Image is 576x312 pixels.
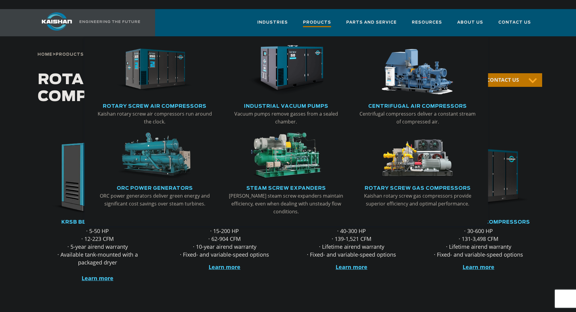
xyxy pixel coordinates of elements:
img: kaishan logo [34,12,80,31]
span: Products [303,19,331,27]
img: thumb-Centrifugal-Air-Compressors [380,45,455,95]
span: Contact Us [498,19,531,26]
p: · 15-200 HP · 62-904 CFM · 10-year airend warranty · Fixed- and variable-speed options [171,227,278,258]
a: Kaishan USA [34,9,141,36]
p: Vacuum pumps remove gasses from a sealed chamber. [227,110,345,126]
a: Rotary Screw Gas Compressors [365,183,471,192]
span: Parts and Service [346,19,397,26]
img: Engineering the future [80,20,140,23]
a: Rotary Screw Air Compressors [103,101,207,110]
a: Centrifugal Air Compressors [368,101,467,110]
a: Parts and Service [346,15,397,35]
span: About Us [457,19,483,26]
a: Steam Screw Expanders [246,183,326,192]
p: Kaishan rotary screw air compressors run around the clock. [96,110,214,126]
img: thumb-Rotary-Screw-Gas-Compressors [380,133,455,179]
a: Contact Us [498,15,531,35]
div: krsb30 [44,142,151,214]
p: Kaishan rotary screw gas compressors provide superior efficiency and optimal performance. [358,192,477,208]
img: thumb-Industrial-Vacuum-Pumps [249,45,323,95]
a: Industries [257,15,288,35]
a: Industrial Vacuum Pumps [244,101,328,110]
a: ORC Power Generators [117,183,193,192]
a: Learn more [82,274,113,282]
a: Products [56,51,84,57]
img: thumb-Rotary-Screw-Air-Compressors [117,45,192,95]
a: KRSB Belt Drive Series [61,220,134,225]
p: · 40-300 HP · 139-1,521 CFM · Lifetime airend warranty · Fixed- and variable-speed options [298,227,405,258]
span: CONTACT US [487,76,519,83]
span: Rotary Screw Air Compressors [38,73,204,104]
a: Learn more [463,263,494,271]
img: thumb-Steam-Screw-Expanders [249,133,323,179]
p: [PERSON_NAME] steam screw expanders maintain efficiency, even when dealing with unsteady flow con... [227,192,345,215]
a: About Us [457,15,483,35]
a: Learn more [336,263,367,271]
span: Resources [412,19,442,26]
span: Products [56,53,84,57]
p: ORC power generators deliver green energy and significant cost savings over steam turbines. [96,192,214,208]
span: Industries [257,19,288,26]
a: Resources [412,15,442,35]
a: Products [303,15,331,36]
p: Centrifugal compressors deliver a constant stream of compressed air. [358,110,477,126]
img: thumb-ORC-Power-Generators [117,133,192,179]
p: · 30-600 HP · 131-3,498 CFM · Lifetime airend warranty · Fixed- and variable-speed options [425,227,532,258]
a: Home [37,51,52,57]
a: CONTACT US [467,73,542,87]
a: Learn more [209,263,240,271]
span: Home [37,53,52,57]
p: · 5-50 HP · 12-223 CFM · 5-year airend warranty · Available tank-mounted with a packaged dryer [44,227,151,282]
div: > > [37,36,175,59]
